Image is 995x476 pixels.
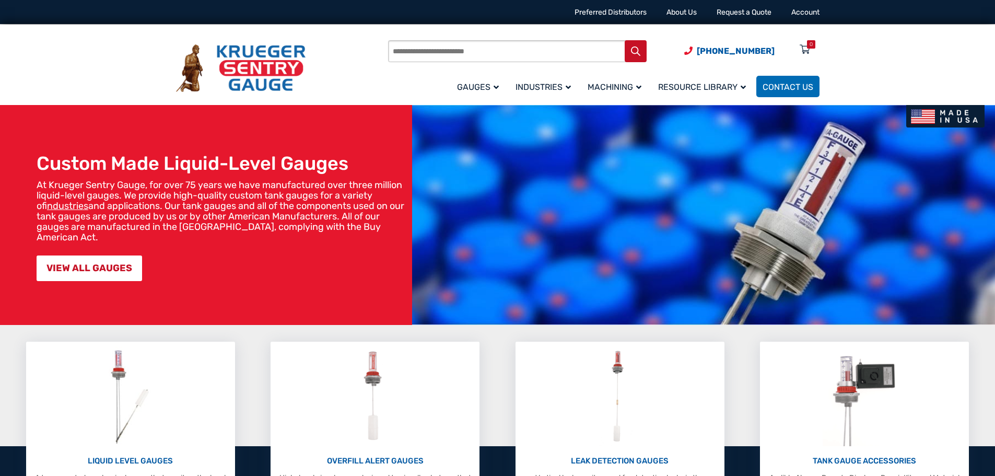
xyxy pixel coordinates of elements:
[102,347,158,446] img: Liquid Level Gauges
[521,455,719,467] p: LEAK DETECTION GAUGES
[412,105,995,325] img: bg_hero_bannerksentry
[658,82,746,92] span: Resource Library
[906,105,985,127] img: Made In USA
[810,40,813,49] div: 0
[823,347,907,446] img: Tank Gauge Accessories
[717,8,771,17] a: Request a Quote
[47,200,88,212] a: industries
[276,455,474,467] p: OVERFILL ALERT GAUGES
[509,74,581,99] a: Industries
[791,8,820,17] a: Account
[765,455,964,467] p: TANK GAUGE ACCESSORIES
[763,82,813,92] span: Contact Us
[457,82,499,92] span: Gauges
[37,256,142,281] a: VIEW ALL GAUGES
[684,44,775,57] a: Phone Number (920) 434-8860
[588,82,641,92] span: Machining
[176,44,306,92] img: Krueger Sentry Gauge
[31,455,230,467] p: LIQUID LEVEL GAUGES
[37,180,407,242] p: At Krueger Sentry Gauge, for over 75 years we have manufactured over three million liquid-level g...
[599,347,640,446] img: Leak Detection Gauges
[581,74,652,99] a: Machining
[575,8,647,17] a: Preferred Distributors
[666,8,697,17] a: About Us
[516,82,571,92] span: Industries
[451,74,509,99] a: Gauges
[37,152,407,175] h1: Custom Made Liquid-Level Gauges
[352,347,399,446] img: Overfill Alert Gauges
[756,76,820,97] a: Contact Us
[697,46,775,56] span: [PHONE_NUMBER]
[652,74,756,99] a: Resource Library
